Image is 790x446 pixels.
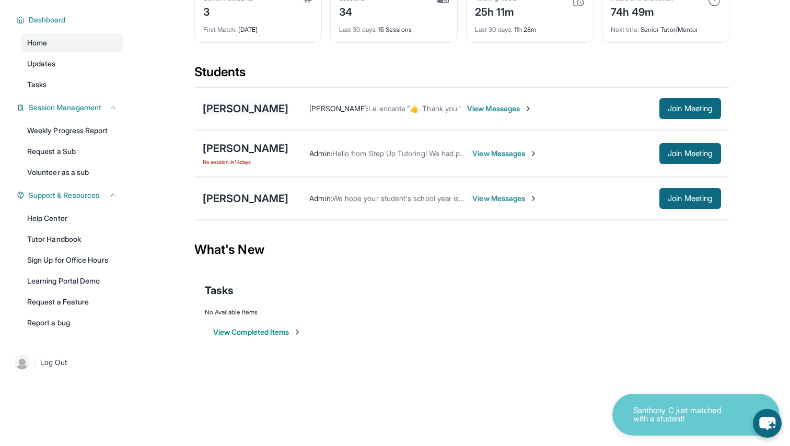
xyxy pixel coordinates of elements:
[213,327,301,337] button: View Completed Items
[633,406,738,424] p: Santhony C just matched with a student!
[203,141,288,156] div: [PERSON_NAME]
[659,188,721,209] button: Join Meeting
[475,3,517,19] div: 25h 11m
[27,58,56,69] span: Updates
[659,143,721,164] button: Join Meeting
[203,3,253,19] div: 3
[21,163,123,182] a: Volunteer as a sub
[611,26,639,33] span: Next title :
[25,15,117,25] button: Dashboard
[21,121,123,140] a: Weekly Progress Report
[21,54,123,73] a: Updates
[33,356,36,369] span: |
[29,190,99,201] span: Support & Resources
[472,193,538,204] span: View Messages
[475,26,513,33] span: Last 30 days :
[529,149,538,158] img: Chevron-Right
[25,102,117,113] button: Session Management
[524,104,532,113] img: Chevron-Right
[467,103,532,114] span: View Messages
[203,158,288,166] span: No session in 14 days
[27,38,47,48] span: Home
[611,3,673,19] div: 74h 49m
[475,19,585,34] div: 11h 28m
[21,142,123,161] a: Request a Sub
[611,19,721,34] div: Senior Tutor/Mentor
[668,195,713,202] span: Join Meeting
[529,194,538,203] img: Chevron-Right
[659,98,721,119] button: Join Meeting
[203,191,288,206] div: [PERSON_NAME]
[472,148,538,159] span: View Messages
[21,292,123,311] a: Request a Feature
[205,283,234,298] span: Tasks
[309,104,368,113] span: [PERSON_NAME] :
[25,190,117,201] button: Support & Resources
[29,15,66,25] span: Dashboard
[21,251,123,269] a: Sign Up for Office Hours
[339,26,377,33] span: Last 30 days :
[203,19,313,34] div: [DATE]
[339,19,449,34] div: 15 Sessions
[339,3,365,19] div: 34
[21,272,123,290] a: Learning Portal Demo
[203,101,288,116] div: [PERSON_NAME]
[194,64,729,87] div: Students
[29,102,101,113] span: Session Management
[309,149,332,158] span: Admin :
[27,79,47,90] span: Tasks
[21,313,123,332] a: Report a bug
[368,104,461,113] span: Le encanta “👍. Thank you.”
[21,230,123,249] a: Tutor Handbook
[21,33,123,52] a: Home
[40,357,67,368] span: Log Out
[21,209,123,228] a: Help Center
[668,150,713,157] span: Join Meeting
[21,75,123,94] a: Tasks
[15,355,29,370] img: user-img
[309,194,332,203] span: Admin :
[203,26,237,33] span: First Match :
[753,409,782,438] button: chat-button
[205,308,719,316] div: No Available Items
[194,227,729,273] div: What's New
[668,105,713,112] span: Join Meeting
[10,351,123,374] a: |Log Out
